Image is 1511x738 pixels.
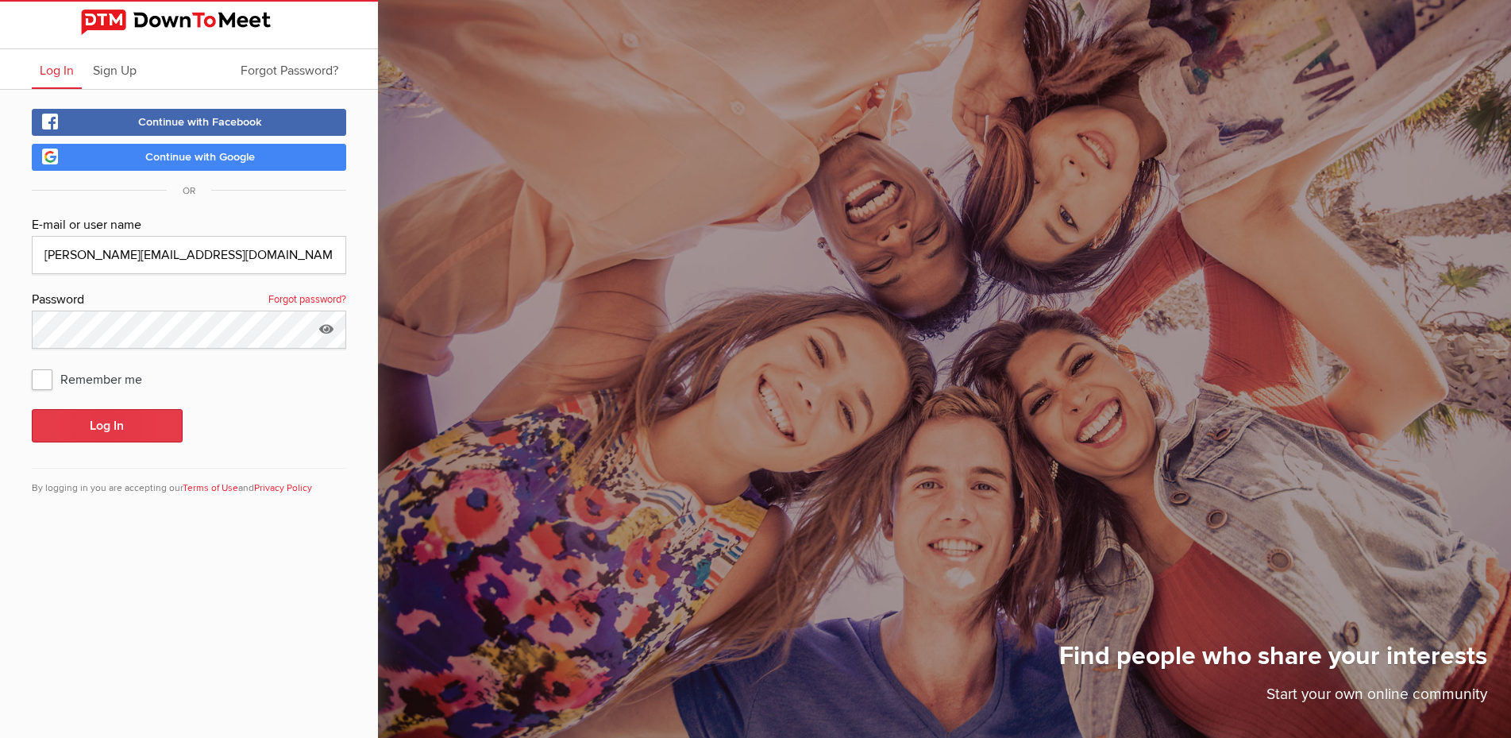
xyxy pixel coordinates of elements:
[32,290,346,311] div: Password
[32,144,346,171] a: Continue with Google
[1059,683,1487,714] p: Start your own online community
[81,10,297,35] img: DownToMeet
[40,63,74,79] span: Log In
[32,365,158,393] span: Remember me
[32,49,82,89] a: Log In
[32,468,346,496] div: By logging in you are accepting our and
[32,109,346,136] a: Continue with Facebook
[268,290,346,311] a: Forgot password?
[93,63,137,79] span: Sign Up
[183,482,238,494] a: Terms of Use
[167,185,211,197] span: OR
[241,63,338,79] span: Forgot Password?
[32,409,183,442] button: Log In
[32,236,346,274] input: Email@address.com
[1059,640,1487,683] h1: Find people who share your interests
[85,49,145,89] a: Sign Up
[145,150,255,164] span: Continue with Google
[233,49,346,89] a: Forgot Password?
[32,215,346,236] div: E-mail or user name
[138,115,262,129] span: Continue with Facebook
[254,482,312,494] a: Privacy Policy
